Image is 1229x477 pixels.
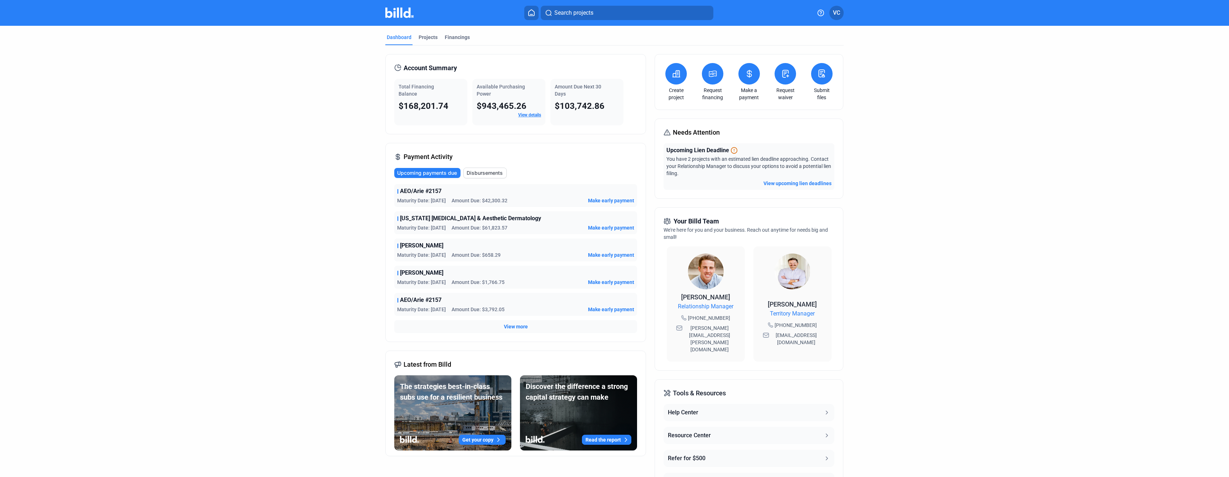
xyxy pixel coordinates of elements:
[664,404,834,421] button: Help Center
[452,197,507,204] span: Amount Due: $42,300.32
[771,332,822,346] span: [EMAIL_ADDRESS][DOMAIN_NAME]
[770,309,815,318] span: Territory Manager
[419,34,438,41] div: Projects
[404,63,457,73] span: Account Summary
[526,381,631,403] div: Discover the difference a strong capital strategy can make
[664,450,834,467] button: Refer for $500
[768,300,817,308] span: [PERSON_NAME]
[452,224,507,231] span: Amount Due: $61,823.57
[387,34,411,41] div: Dashboard
[400,269,443,277] span: [PERSON_NAME]
[397,279,446,286] span: Maturity Date: [DATE]
[678,302,733,311] span: Relationship Manager
[588,279,634,286] button: Make early payment
[399,101,448,111] span: $168,201.74
[463,168,507,178] button: Disbursements
[445,34,470,41] div: Financings
[400,296,442,304] span: AEO/Arie #2157
[400,187,442,196] span: AEO/Arie #2157
[775,254,810,289] img: Territory Manager
[588,224,634,231] button: Make early payment
[688,254,724,289] img: Relationship Manager
[397,251,446,259] span: Maturity Date: [DATE]
[404,360,451,370] span: Latest from Billd
[400,381,506,403] div: The strategies best-in-class subs use for a resilient business
[668,408,698,417] div: Help Center
[397,169,457,177] span: Upcoming payments due
[775,322,817,329] span: [PHONE_NUMBER]
[588,251,634,259] button: Make early payment
[452,306,505,313] span: Amount Due: $3,792.05
[688,314,730,322] span: [PHONE_NUMBER]
[666,146,729,155] span: Upcoming Lien Deadline
[385,8,414,18] img: Billd Company Logo
[809,87,834,101] a: Submit files
[477,84,525,97] span: Available Purchasing Power
[668,431,711,440] div: Resource Center
[452,251,501,259] span: Amount Due: $658.29
[397,197,446,204] span: Maturity Date: [DATE]
[829,6,844,20] button: VC
[684,324,736,353] span: [PERSON_NAME][EMAIL_ADDRESS][PERSON_NAME][DOMAIN_NAME]
[763,180,832,187] button: View upcoming lien deadlines
[399,84,434,97] span: Total Financing Balance
[504,323,528,330] button: View more
[664,227,828,240] span: We're here for you and your business. Reach out anytime for needs big and small!
[477,101,526,111] span: $943,465.26
[541,6,713,20] button: Search projects
[555,101,604,111] span: $103,742.86
[588,306,634,313] button: Make early payment
[397,224,446,231] span: Maturity Date: [DATE]
[404,152,453,162] span: Payment Activity
[681,293,730,301] span: [PERSON_NAME]
[400,241,443,250] span: [PERSON_NAME]
[674,216,719,226] span: Your Billd Team
[459,435,506,445] button: Get your copy
[582,435,631,445] button: Read the report
[737,87,762,101] a: Make a payment
[673,388,726,398] span: Tools & Resources
[668,454,705,463] div: Refer for $500
[400,214,541,223] span: [US_STATE] [MEDICAL_DATA] & Aesthetic Dermatology
[700,87,725,101] a: Request financing
[467,169,503,177] span: Disbursements
[833,9,840,17] span: VC
[555,84,601,97] span: Amount Due Next 30 Days
[664,87,689,101] a: Create project
[452,279,505,286] span: Amount Due: $1,766.75
[397,306,446,313] span: Maturity Date: [DATE]
[664,427,834,444] button: Resource Center
[773,87,798,101] a: Request waiver
[394,168,461,178] button: Upcoming payments due
[666,156,831,176] span: You have 2 projects with an estimated lien deadline approaching. Contact your Relationship Manage...
[588,197,634,204] button: Make early payment
[673,127,720,138] span: Needs Attention
[518,112,541,117] a: View details
[554,9,593,17] span: Search projects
